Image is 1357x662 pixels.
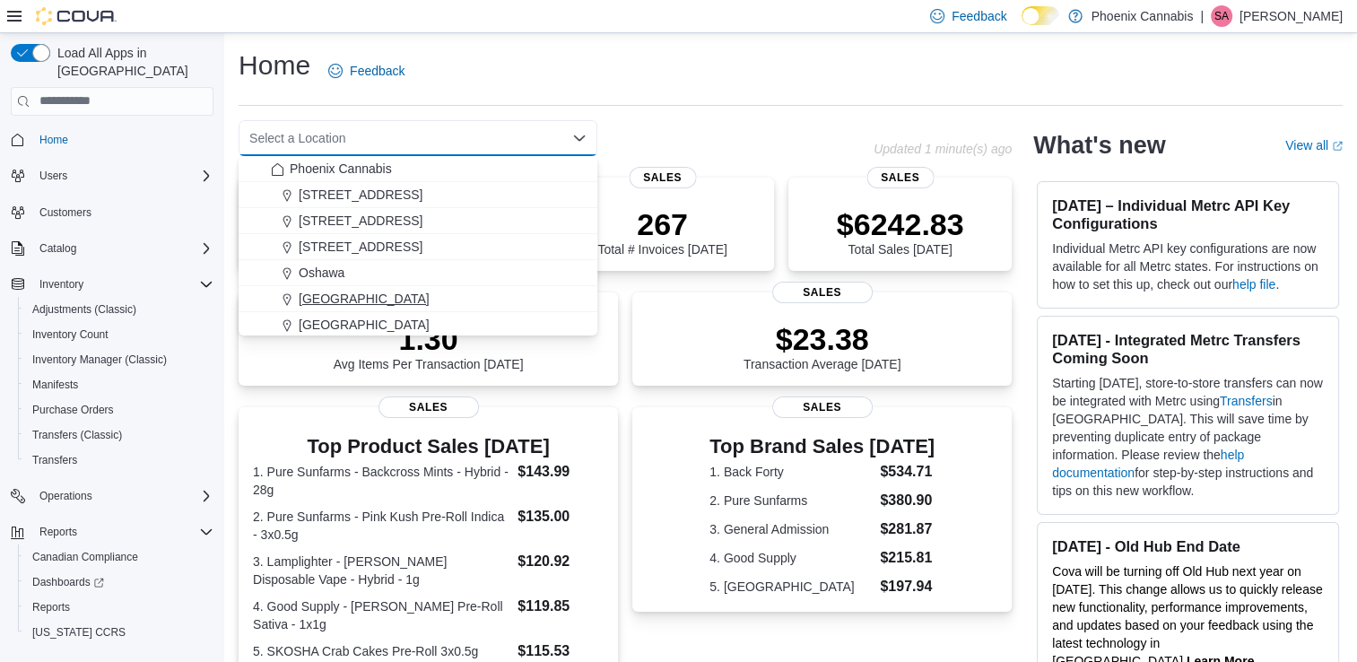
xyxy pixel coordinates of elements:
button: Purchase Orders [18,397,221,422]
p: $6242.83 [837,206,964,242]
dd: $281.87 [880,518,935,540]
button: Close list of options [572,131,587,145]
p: Individual Metrc API key configurations are now available for all Metrc states. For instructions ... [1052,240,1324,293]
button: Home [4,126,221,152]
span: [GEOGRAPHIC_DATA] [299,316,430,334]
h3: [DATE] - Integrated Metrc Transfers Coming Soon [1052,331,1324,367]
a: Inventory Manager (Classic) [25,349,174,370]
p: 267 [597,206,726,242]
span: Sales [629,167,696,188]
span: Customers [32,201,213,223]
span: Dashboards [32,575,104,589]
dd: $215.81 [880,547,935,569]
dd: $143.99 [518,461,604,483]
button: Adjustments (Classic) [18,297,221,322]
button: Reports [4,519,221,544]
span: Feedback [350,62,404,80]
dt: 2. Pure Sunfarms [709,492,873,510]
button: Phoenix Cannabis [239,156,597,182]
span: Sales [772,396,873,418]
span: Customers [39,205,91,220]
span: Reports [39,525,77,539]
span: Transfers (Classic) [25,424,213,446]
button: Catalog [32,238,83,259]
span: Operations [39,489,92,503]
span: Purchase Orders [25,399,213,421]
a: Manifests [25,374,85,396]
button: Transfers [18,448,221,473]
button: [STREET_ADDRESS] [239,208,597,234]
span: Inventory Count [32,327,109,342]
span: [STREET_ADDRESS] [299,212,422,230]
span: [US_STATE] CCRS [32,625,126,640]
span: Purchase Orders [32,403,114,417]
span: Sales [866,167,934,188]
p: Updated 1 minute(s) ago [874,142,1012,156]
span: Sales [378,396,479,418]
dt: 1. Pure Sunfarms - Backcross Mints - Hybrid - 28g [253,463,510,499]
h3: Top Brand Sales [DATE] [709,436,935,457]
span: Inventory Manager (Classic) [25,349,213,370]
button: Inventory Count [18,322,221,347]
span: Phoenix Cannabis [290,160,392,178]
h2: What's new [1033,131,1165,160]
span: Sales [772,282,873,303]
h3: [DATE] - Old Hub End Date [1052,537,1324,555]
button: [GEOGRAPHIC_DATA] [239,286,597,312]
dt: 4. Good Supply - [PERSON_NAME] Pre-Roll Sativa - 1x1g [253,597,510,633]
span: Manifests [25,374,213,396]
a: Adjustments (Classic) [25,299,144,320]
dd: $380.90 [880,490,935,511]
h3: [DATE] – Individual Metrc API Key Configurations [1052,196,1324,232]
span: [STREET_ADDRESS] [299,238,422,256]
dt: 4. Good Supply [709,549,873,567]
a: help file [1232,277,1275,292]
span: Canadian Compliance [25,546,213,568]
p: [PERSON_NAME] [1240,5,1343,27]
a: Customers [32,202,99,223]
span: Users [39,169,67,183]
svg: External link [1332,141,1343,152]
dt: 5. [GEOGRAPHIC_DATA] [709,578,873,596]
span: Reports [32,600,70,614]
a: Canadian Compliance [25,546,145,568]
a: Transfers (Classic) [25,424,129,446]
button: Inventory [4,272,221,297]
a: help documentation [1052,448,1244,480]
span: Reports [32,521,213,543]
p: | [1200,5,1204,27]
button: Oshawa [239,260,597,286]
span: Inventory Manager (Classic) [32,353,167,367]
a: Dashboards [25,571,111,593]
h3: Top Product Sales [DATE] [253,436,604,457]
button: Users [4,163,221,188]
button: Operations [32,485,100,507]
div: Avg Items Per Transaction [DATE] [334,321,524,371]
button: [US_STATE] CCRS [18,620,221,645]
button: Manifests [18,372,221,397]
span: Canadian Compliance [32,550,138,564]
button: [GEOGRAPHIC_DATA] [239,312,597,338]
a: Transfers [25,449,84,471]
dt: 3. Lamplighter - [PERSON_NAME] Disposable Vape - Hybrid - 1g [253,553,510,588]
span: Washington CCRS [25,622,213,643]
div: Transaction Average [DATE] [744,321,901,371]
span: Load All Apps in [GEOGRAPHIC_DATA] [50,44,213,80]
span: Adjustments (Classic) [25,299,213,320]
a: Feedback [321,53,412,89]
a: Transfers [1220,394,1273,408]
span: Reports [25,597,213,618]
span: Transfers (Classic) [32,428,122,442]
a: Inventory Count [25,324,116,345]
span: Users [32,165,213,187]
span: Manifests [32,378,78,392]
dd: $197.94 [880,576,935,597]
a: Dashboards [18,570,221,595]
button: Inventory Manager (Classic) [18,347,221,372]
div: Total # Invoices [DATE] [597,206,726,257]
span: Transfers [32,453,77,467]
p: $23.38 [744,321,901,357]
button: Catalog [4,236,221,261]
dt: 5. SKOSHA Crab Cakes Pre-Roll 3x0.5g [253,642,510,660]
